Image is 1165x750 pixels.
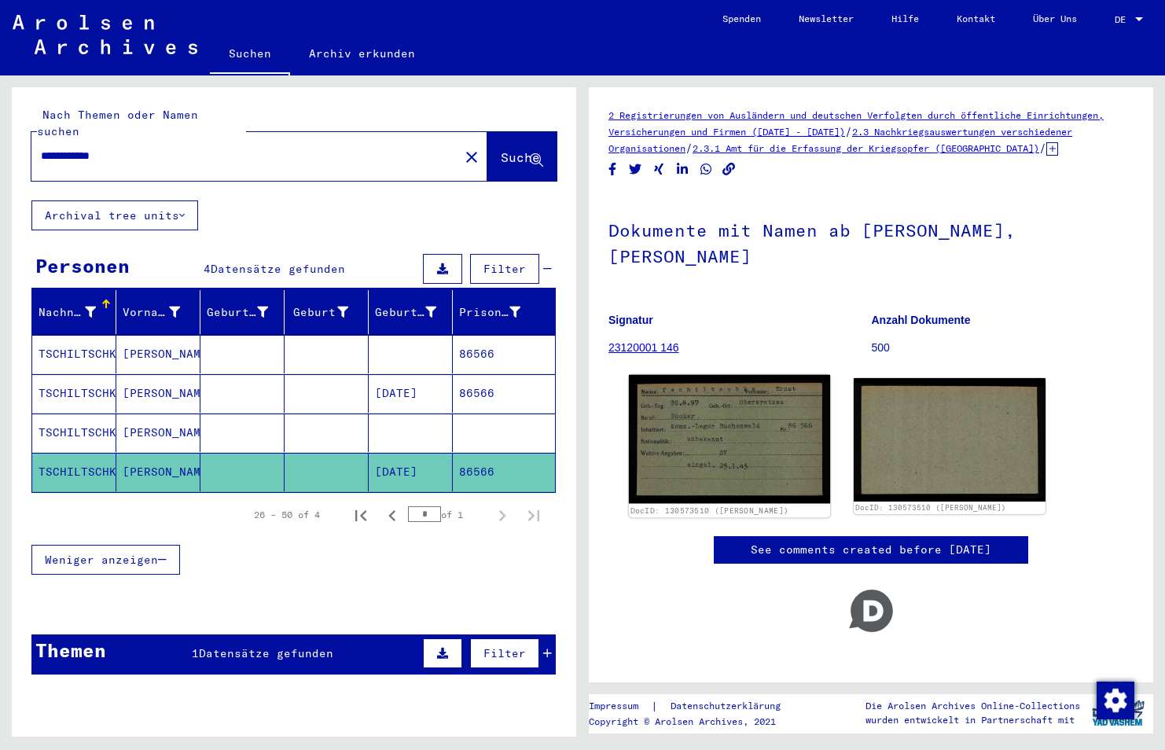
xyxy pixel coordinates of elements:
mat-header-cell: Geburtsname [200,290,285,334]
mat-cell: [PERSON_NAME] [116,414,200,452]
p: Die Arolsen Archives Online-Collections [865,699,1080,713]
div: of 1 [408,507,487,522]
mat-label: Nach Themen oder Namen suchen [37,108,198,138]
mat-cell: [PERSON_NAME] [116,335,200,373]
a: DocID: 130573510 ([PERSON_NAME]) [855,503,1006,512]
h1: Dokumente mit Namen ab [PERSON_NAME], [PERSON_NAME] [608,194,1134,289]
img: yv_logo.png [1089,693,1148,733]
div: Prisoner # [459,300,540,325]
span: Weniger anzeigen [45,553,158,567]
mat-header-cell: Vorname [116,290,200,334]
span: Filter [483,262,526,276]
button: Filter [470,638,539,668]
button: Suche [487,132,557,181]
span: Datensätze gefunden [199,646,333,660]
img: 002.jpg [854,378,1046,502]
button: Share on Xing [651,160,667,179]
mat-cell: TSCHILTSCHKE [32,335,116,373]
img: Zustimmung ändern [1097,682,1134,719]
button: Weniger anzeigen [31,545,180,575]
mat-cell: [DATE] [369,453,453,491]
mat-cell: 86566 [453,335,555,373]
div: | [589,698,799,715]
button: Share on Twitter [627,160,644,179]
mat-cell: 86566 [453,453,555,491]
button: Share on WhatsApp [698,160,715,179]
span: / [845,124,852,138]
button: Share on LinkedIn [674,160,691,179]
div: Geburtsdatum [375,300,456,325]
div: Geburtsdatum [375,304,436,321]
p: wurden entwickelt in Partnerschaft mit [865,713,1080,727]
mat-header-cell: Geburt‏ [285,290,369,334]
mat-cell: [DATE] [369,374,453,413]
a: Impressum [589,698,651,715]
mat-cell: 86566 [453,374,555,413]
p: Copyright © Arolsen Archives, 2021 [589,715,799,729]
div: Geburtsname [207,300,288,325]
mat-cell: TSCHILTSCHKE [32,374,116,413]
mat-header-cell: Geburtsdatum [369,290,453,334]
span: 1 [192,646,199,660]
div: Prisoner # [459,304,520,321]
button: Archival tree units [31,200,198,230]
div: Themen [35,636,106,664]
mat-cell: [PERSON_NAME] [116,453,200,491]
mat-cell: [PERSON_NAME] [116,374,200,413]
div: Vorname [123,300,200,325]
mat-cell: TSCHILTSCHKE [32,414,116,452]
a: DocID: 130573510 ([PERSON_NAME]) [630,506,789,516]
button: Last page [518,499,549,531]
a: 23120001 146 [608,341,679,354]
a: 2 Registrierungen von Ausländern und deutschen Verfolgten durch öffentliche Einrichtungen, Versic... [608,109,1104,138]
div: Nachname [39,304,96,321]
a: Datenschutzerklärung [658,698,799,715]
span: / [685,141,693,155]
button: Previous page [377,499,408,531]
img: Arolsen_neg.svg [13,15,197,54]
button: Filter [470,254,539,284]
mat-header-cell: Nachname [32,290,116,334]
img: 001.jpg [629,375,830,504]
button: First page [345,499,377,531]
div: Personen [35,252,130,280]
div: Geburt‏ [291,300,368,325]
mat-icon: close [462,148,481,167]
b: Anzahl Dokumente [872,314,971,326]
button: Share on Facebook [605,160,621,179]
span: Suche [501,149,540,165]
div: Vorname [123,304,180,321]
span: DE [1115,14,1132,25]
a: Suchen [210,35,290,75]
button: Clear [456,141,487,172]
mat-cell: TSCHILTSCHKE [32,453,116,491]
a: See comments created before [DATE] [751,542,991,558]
a: 2.3.1 Amt für die Erfassung der Kriegsopfer ([GEOGRAPHIC_DATA]) [693,142,1039,154]
button: Next page [487,499,518,531]
a: Archiv erkunden [290,35,434,72]
div: Nachname [39,300,116,325]
p: 500 [872,340,1134,356]
div: Geburtsname [207,304,268,321]
div: 26 – 50 of 4 [254,508,320,522]
span: 4 [204,262,211,276]
div: Geburt‏ [291,304,348,321]
span: Filter [483,646,526,660]
b: Signatur [608,314,653,326]
mat-header-cell: Prisoner # [453,290,555,334]
span: / [1039,141,1046,155]
button: Copy link [721,160,737,179]
span: Datensätze gefunden [211,262,345,276]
